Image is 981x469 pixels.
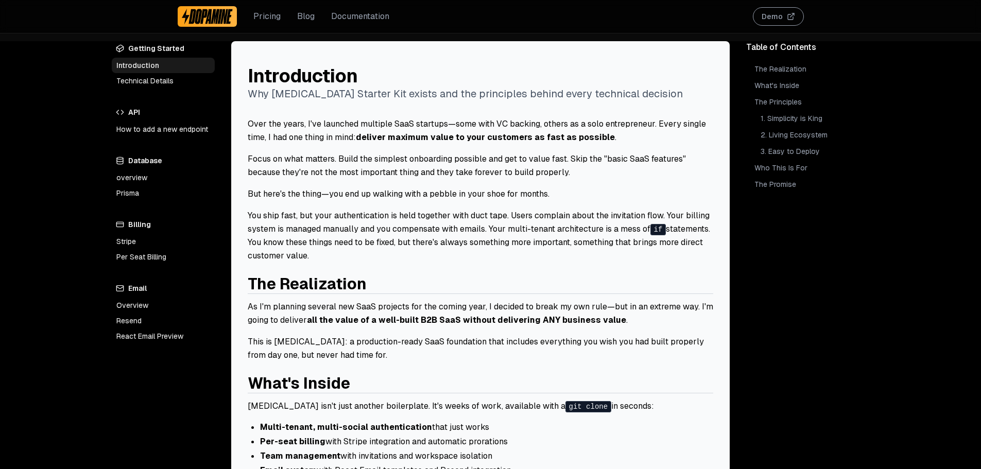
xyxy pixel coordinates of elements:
a: Stripe [112,234,215,249]
div: Table of Contents [746,41,870,54]
h4: Billing [112,217,215,232]
a: What's Inside [752,78,870,93]
a: 1. Simplicity is King [759,111,870,126]
a: How to add a new endpoint [112,121,215,137]
p: But here's the thing—you end up walking with a pebble in your shoe for months. [248,187,713,201]
strong: deliver maximum value to your customers as fast as possible [356,132,615,143]
a: The Realization [248,274,367,294]
h4: Database [112,153,215,168]
a: Dopamine [178,6,237,27]
a: 3. Easy to Deploy [759,144,870,159]
p: Over the years, I've launched multiple SaaS startups—some with VC backing, others as a solo entre... [248,117,713,144]
p: As I'm planning several new SaaS projects for the coming year, I decided to break my own rule—but... [248,300,713,327]
strong: Team management [260,450,340,461]
p: Why [MEDICAL_DATA] Starter Kit exists and the principles behind every technical decision [248,86,713,101]
li: that just works [260,421,713,433]
img: Dopamine [182,8,233,25]
a: Introduction [112,58,215,73]
a: 2. Living Ecosystem [759,128,870,142]
a: Resend [112,313,215,328]
h4: Getting Started [112,41,215,56]
p: Focus on what matters. Build the simplest onboarding possible and get to value fast. Skip the "ba... [248,152,713,179]
a: Who This Is For [752,161,870,175]
li: with invitations and workspace isolation [260,450,713,462]
h1: Introduction [248,66,713,86]
strong: Per-seat billing [260,436,325,447]
a: Prisma [112,185,215,201]
button: Demo [753,7,804,26]
a: React Email Preview [112,328,215,344]
li: with Stripe integration and automatic prorations [260,436,713,448]
a: The Principles [752,95,870,109]
p: You ship fast, but your authentication is held together with duct tape. Users complain about the ... [248,209,713,263]
a: Documentation [331,10,389,23]
a: The Realization [752,62,870,76]
code: if [650,224,666,235]
strong: Multi-tenant, multi-social authentication [260,422,432,432]
code: git clone [565,401,612,412]
p: This is [MEDICAL_DATA]: a production-ready SaaS foundation that includes everything you wish you ... [248,335,713,362]
a: Pricing [253,10,281,23]
a: Overview [112,298,215,313]
h4: Email [112,281,215,296]
a: The Promise [752,177,870,192]
a: Technical Details [112,73,215,89]
a: overview [112,170,215,185]
p: [MEDICAL_DATA] isn't just another boilerplate. It's weeks of work, available with a in seconds: [248,399,713,413]
strong: all the value of a well-built B2B SaaS without delivering ANY business value [307,315,626,325]
a: What's Inside [248,373,350,393]
a: Per Seat Billing [112,249,215,265]
h4: API [112,105,215,119]
a: Blog [297,10,315,23]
